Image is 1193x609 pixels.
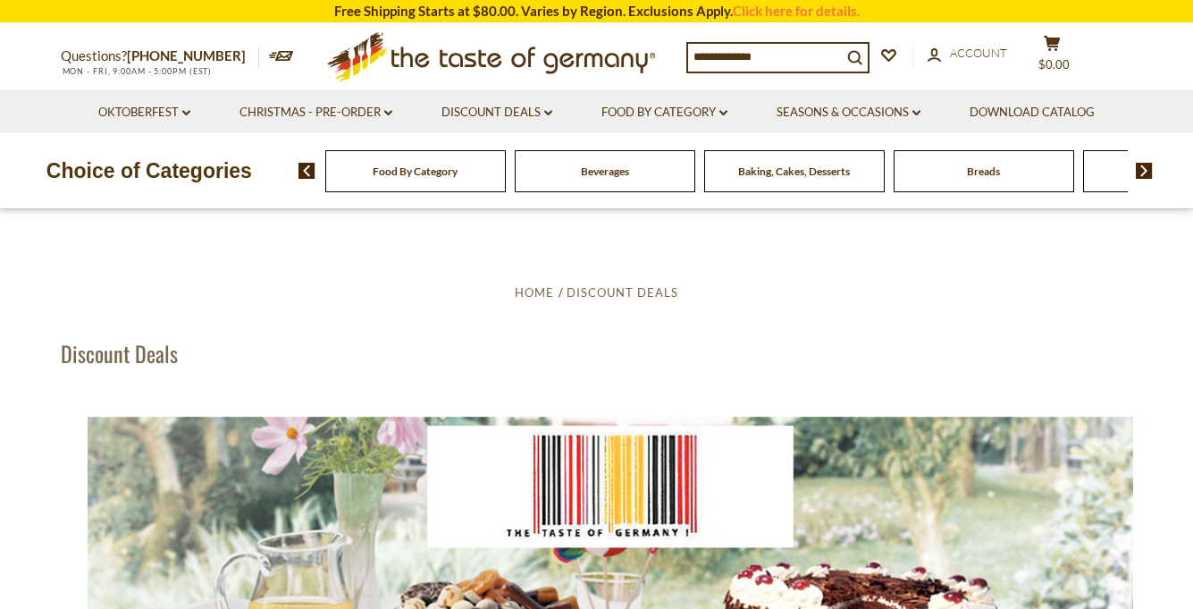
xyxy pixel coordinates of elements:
[61,66,213,76] span: MON - FRI, 9:00AM - 5:00PM (EST)
[928,44,1007,63] a: Account
[298,163,315,179] img: previous arrow
[601,103,727,123] a: Food By Category
[967,165,1000,178] a: Breads
[441,103,552,123] a: Discount Deals
[970,103,1095,123] a: Download Catalog
[61,340,178,367] h1: Discount Deals
[1026,35,1080,80] button: $0.00
[98,103,190,123] a: Oktoberfest
[515,285,554,300] a: Home
[950,46,1007,60] span: Account
[61,45,259,68] p: Questions?
[567,285,678,300] a: Discount Deals
[373,165,458,178] a: Food By Category
[581,165,629,178] a: Beverages
[777,103,920,123] a: Seasons & Occasions
[1038,57,1070,72] span: $0.00
[733,3,860,19] a: Click here for details.
[239,103,392,123] a: Christmas - PRE-ORDER
[738,165,850,178] a: Baking, Cakes, Desserts
[127,47,246,63] a: [PHONE_NUMBER]
[1136,163,1153,179] img: next arrow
